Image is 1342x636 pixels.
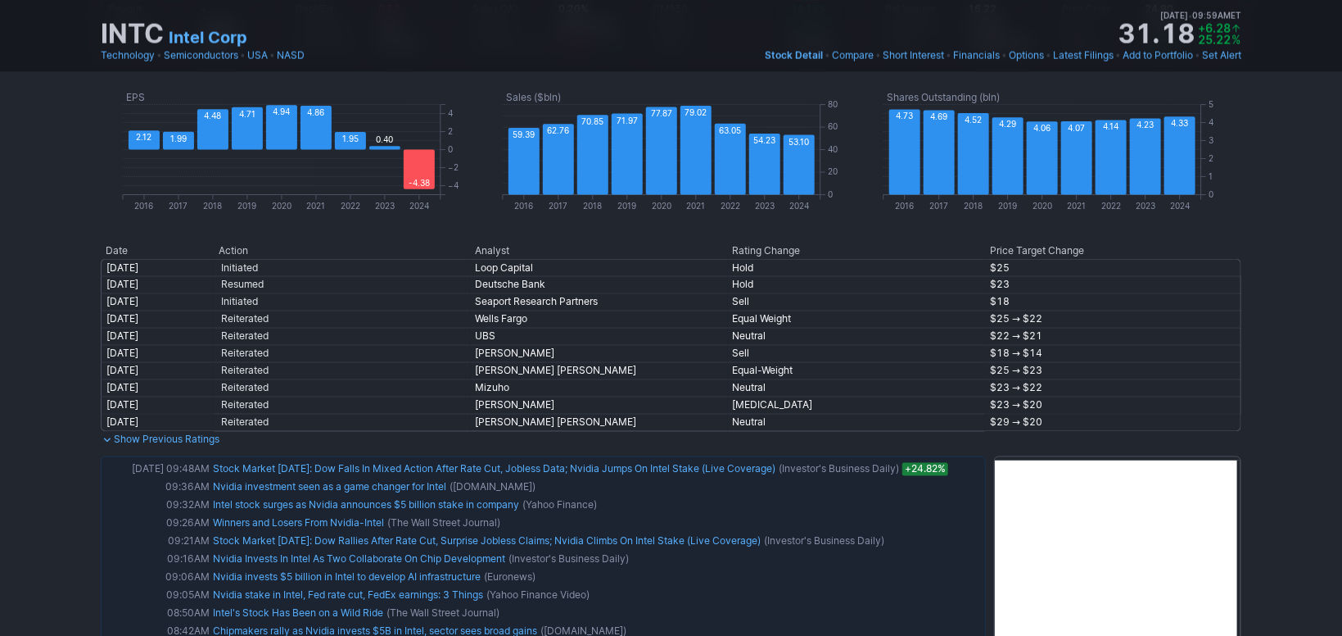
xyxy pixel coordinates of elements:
[896,111,913,121] text: 4.73
[999,120,1016,129] text: 4.29
[448,162,459,172] text: −2
[169,26,247,49] a: Intel Corp
[101,48,155,64] a: Technology
[883,48,944,64] a: Short Interest
[101,328,214,345] td: [DATE]
[101,293,214,311] td: [DATE]
[1198,21,1231,35] span: +6.28
[219,296,260,309] span: Initiated
[470,259,727,276] td: Loop Capital
[448,144,453,154] text: 0
[985,379,1241,397] td: $23 → $22
[1209,135,1213,145] text: 3
[101,434,219,446] a: Show Previous Ratings
[137,133,152,143] text: 2.12
[895,201,914,211] text: 2016
[213,535,761,547] a: Stock Market [DATE]: Dow Rallies After Rate Cut, Surprise Jobless Claims; Nvidia Climbs On Intel ...
[219,365,271,378] span: Reiterated
[1171,119,1188,129] text: 4.33
[448,126,453,136] text: 2
[101,414,214,432] td: [DATE]
[1009,48,1044,64] a: Options
[1053,48,1114,64] a: Latest Filings
[1001,48,1007,64] span: •
[728,293,985,311] td: Sell
[728,243,985,259] th: Rating Change
[1209,171,1213,181] text: 1
[1053,49,1114,61] span: Latest Filings
[470,276,727,293] td: Deutsche Bank
[219,416,271,429] span: Reiterated
[828,189,833,199] text: 0
[219,382,271,395] span: Reiterated
[687,201,706,211] text: 2021
[652,201,671,211] text: 2020
[470,243,727,259] th: Analyst
[214,243,471,259] th: Action
[1067,201,1086,211] text: 2021
[240,48,246,64] span: •
[386,606,499,622] span: (The Wall Street Journal)
[765,49,823,61] span: Stock Detail
[101,362,214,379] td: [DATE]
[828,99,838,109] text: 80
[101,311,214,328] td: [DATE]
[618,201,637,211] text: 2019
[213,553,505,566] a: Nvidia Invests In Intel As Two Collaborate On Chip Development
[101,21,164,48] h1: INTC
[765,48,823,64] a: Stock Detail
[470,345,727,362] td: [PERSON_NAME]
[101,379,214,397] td: [DATE]
[1209,99,1213,109] text: 5
[728,414,985,432] td: Neutral
[377,135,394,145] text: 0.40
[721,201,740,211] text: 2022
[1118,21,1195,48] strong: 31.18
[754,135,776,145] text: 54.23
[1195,48,1200,64] span: •
[832,48,874,64] a: Compare
[375,201,395,211] text: 2023
[513,129,535,139] text: 59.39
[219,313,271,326] span: Reiterated
[617,116,638,125] text: 71.97
[213,463,775,475] a: Stock Market [DATE]: Dow Falls In Mixed Action After Rate Cut, Jobless Data; Nvidia Jumps On Inte...
[1170,201,1190,211] text: 2024
[219,261,260,275] span: Initiated
[1032,201,1052,211] text: 2020
[308,108,325,118] text: 4.86
[105,461,211,479] td: [DATE] 09:48AM
[828,122,838,132] text: 60
[1202,48,1241,64] a: Set Alert
[728,345,985,362] td: Sell
[506,91,561,103] text: Sales ($bln)
[548,126,570,136] text: 62.76
[450,479,535,496] span: ([DOMAIN_NAME])
[720,125,742,135] text: 63.05
[953,48,1000,64] a: Financials
[584,201,603,211] text: 2018
[269,48,275,64] span: •
[964,201,983,211] text: 2018
[101,345,214,362] td: [DATE]
[1103,122,1118,132] text: 4.14
[486,588,590,604] span: (Yahoo Finance Video)
[515,201,534,211] text: 2016
[1068,123,1085,133] text: 4.07
[1101,201,1121,211] text: 2022
[470,328,727,345] td: UBS
[728,311,985,328] td: Equal Weight
[213,499,519,511] a: Intel stock surges as Nvidia announces $5 billion stake in company
[101,448,662,457] img: nic2x2.gif
[1188,8,1192,23] span: •
[272,201,291,211] text: 2020
[946,48,951,64] span: •
[409,178,430,188] text: -4.38
[470,362,727,379] td: [PERSON_NAME] [PERSON_NAME]
[342,134,359,144] text: 1.95
[764,534,884,550] span: (Investor's Business Daily)
[105,533,211,551] td: 09:21AM
[470,397,727,414] td: [PERSON_NAME]
[247,48,268,64] a: USA
[105,569,211,587] td: 09:06AM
